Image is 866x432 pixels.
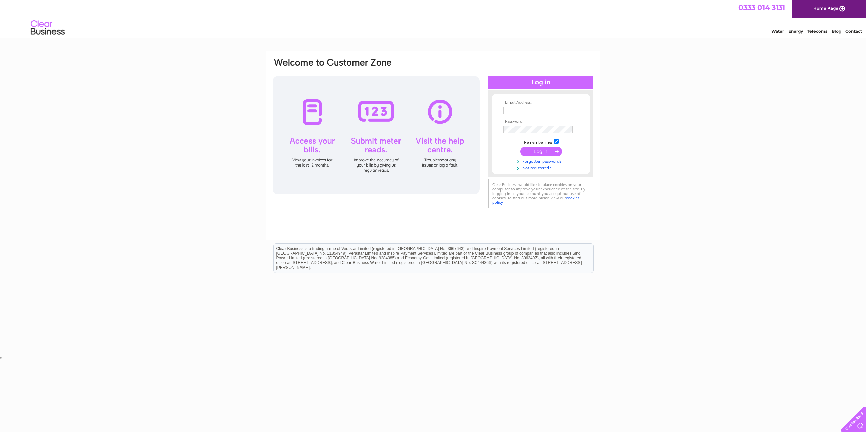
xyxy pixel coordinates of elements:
a: Forgotten password? [503,158,580,164]
a: Blog [831,29,841,34]
a: Not registered? [503,164,580,171]
input: Submit [520,147,562,156]
td: Remember me? [502,138,580,145]
a: Water [771,29,784,34]
th: Password: [502,119,580,124]
a: Energy [788,29,803,34]
th: Email Address: [502,100,580,105]
div: Clear Business is a trading name of Verastar Limited (registered in [GEOGRAPHIC_DATA] No. 3667643... [274,4,593,33]
a: 0333 014 3131 [738,3,785,12]
img: logo.png [30,18,65,38]
div: Clear Business would like to place cookies on your computer to improve your experience of the sit... [488,179,593,208]
a: cookies policy [492,196,579,205]
a: Contact [845,29,862,34]
a: Telecoms [807,29,827,34]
